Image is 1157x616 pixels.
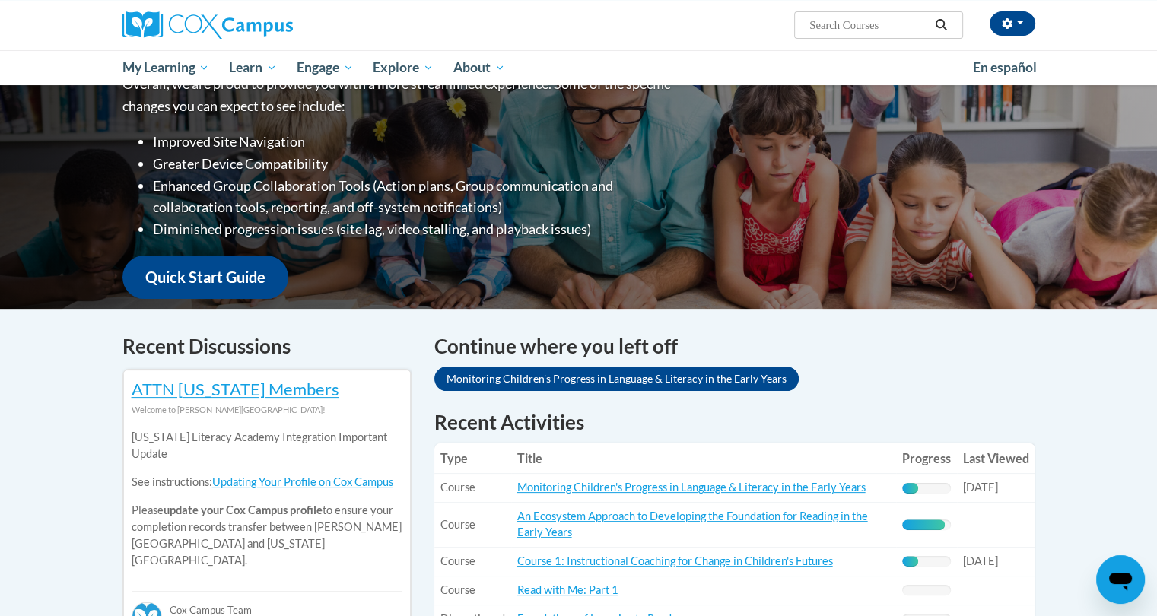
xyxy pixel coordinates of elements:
[517,554,833,567] a: Course 1: Instructional Coaching for Change in Children's Futures
[517,583,618,596] a: Read with Me: Part 1
[153,218,674,240] li: Diminished progression issues (site lag, video stalling, and playback issues)
[902,556,918,567] div: Progress, %
[517,481,866,494] a: Monitoring Children's Progress in Language & Literacy in the Early Years
[122,11,293,39] img: Cox Campus
[963,554,998,567] span: [DATE]
[122,256,288,299] a: Quick Start Guide
[287,50,364,85] a: Engage
[100,50,1058,85] div: Main menu
[132,418,402,580] div: Please to ensure your completion records transfer between [PERSON_NAME][GEOGRAPHIC_DATA] and [US_...
[122,59,209,77] span: My Learning
[164,503,323,516] b: update your Cox Campus profile
[440,554,475,567] span: Course
[132,429,402,462] p: [US_STATE] Literacy Academy Integration Important Update
[902,483,918,494] div: Progress, %
[434,332,1035,361] h4: Continue where you left off
[132,474,402,491] p: See instructions:
[122,73,674,117] p: Overall, we are proud to provide you with a more streamlined experience. Some of the specific cha...
[963,52,1047,84] a: En español
[132,379,339,399] a: ATTN [US_STATE] Members
[808,16,930,34] input: Search Courses
[930,16,952,34] button: Search
[963,481,998,494] span: [DATE]
[1096,555,1145,604] iframe: Button to launch messaging window
[440,518,475,531] span: Course
[153,153,674,175] li: Greater Device Compatibility
[973,59,1037,75] span: En español
[902,519,946,530] div: Progress, %
[896,443,957,474] th: Progress
[363,50,443,85] a: Explore
[212,475,393,488] a: Updating Your Profile on Cox Campus
[957,443,1035,474] th: Last Viewed
[113,50,220,85] a: My Learning
[153,131,674,153] li: Improved Site Navigation
[229,59,277,77] span: Learn
[434,443,511,474] th: Type
[122,332,412,361] h4: Recent Discussions
[219,50,287,85] a: Learn
[990,11,1035,36] button: Account Settings
[153,175,674,219] li: Enhanced Group Collaboration Tools (Action plans, Group communication and collaboration tools, re...
[122,11,412,39] a: Cox Campus
[373,59,434,77] span: Explore
[440,583,475,596] span: Course
[453,59,505,77] span: About
[511,443,896,474] th: Title
[297,59,354,77] span: Engage
[434,408,1035,436] h1: Recent Activities
[132,402,402,418] div: Welcome to [PERSON_NAME][GEOGRAPHIC_DATA]!
[517,510,868,538] a: An Ecosystem Approach to Developing the Foundation for Reading in the Early Years
[440,481,475,494] span: Course
[434,367,799,391] a: Monitoring Children's Progress in Language & Literacy in the Early Years
[443,50,515,85] a: About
